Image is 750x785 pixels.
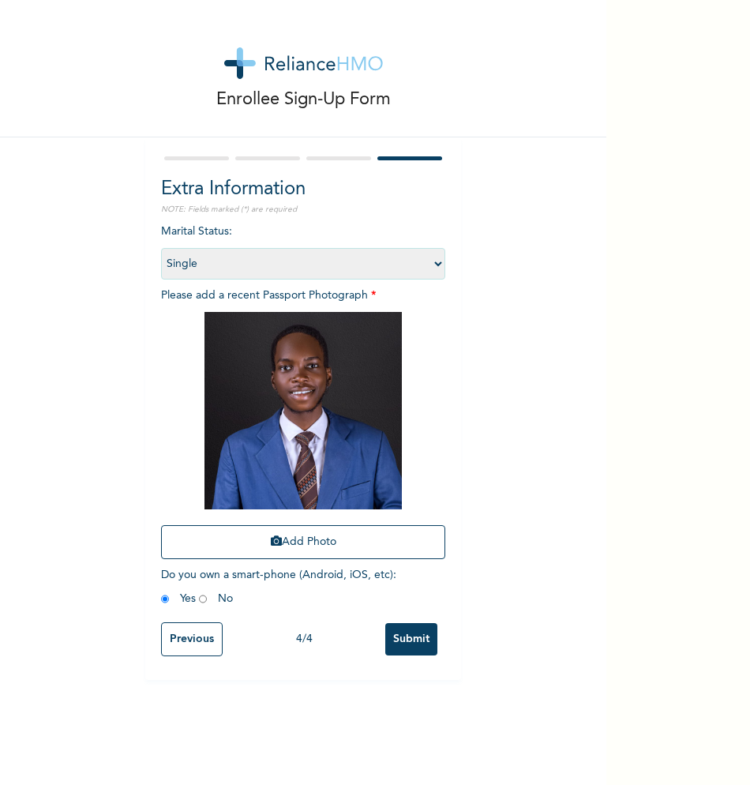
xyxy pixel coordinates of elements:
h2: Extra Information [161,175,445,204]
div: 4 / 4 [223,631,385,648]
span: Marital Status : [161,226,445,269]
span: Do you own a smart-phone (Android, iOS, etc) : Yes No [161,569,396,604]
input: Submit [385,623,437,655]
input: Previous [161,622,223,656]
button: Add Photo [161,525,445,559]
p: Enrollee Sign-Up Form [216,87,391,113]
img: Crop [204,312,402,509]
p: NOTE: Fields marked (*) are required [161,204,445,216]
span: Please add a recent Passport Photograph [161,290,445,567]
img: logo [224,47,383,79]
